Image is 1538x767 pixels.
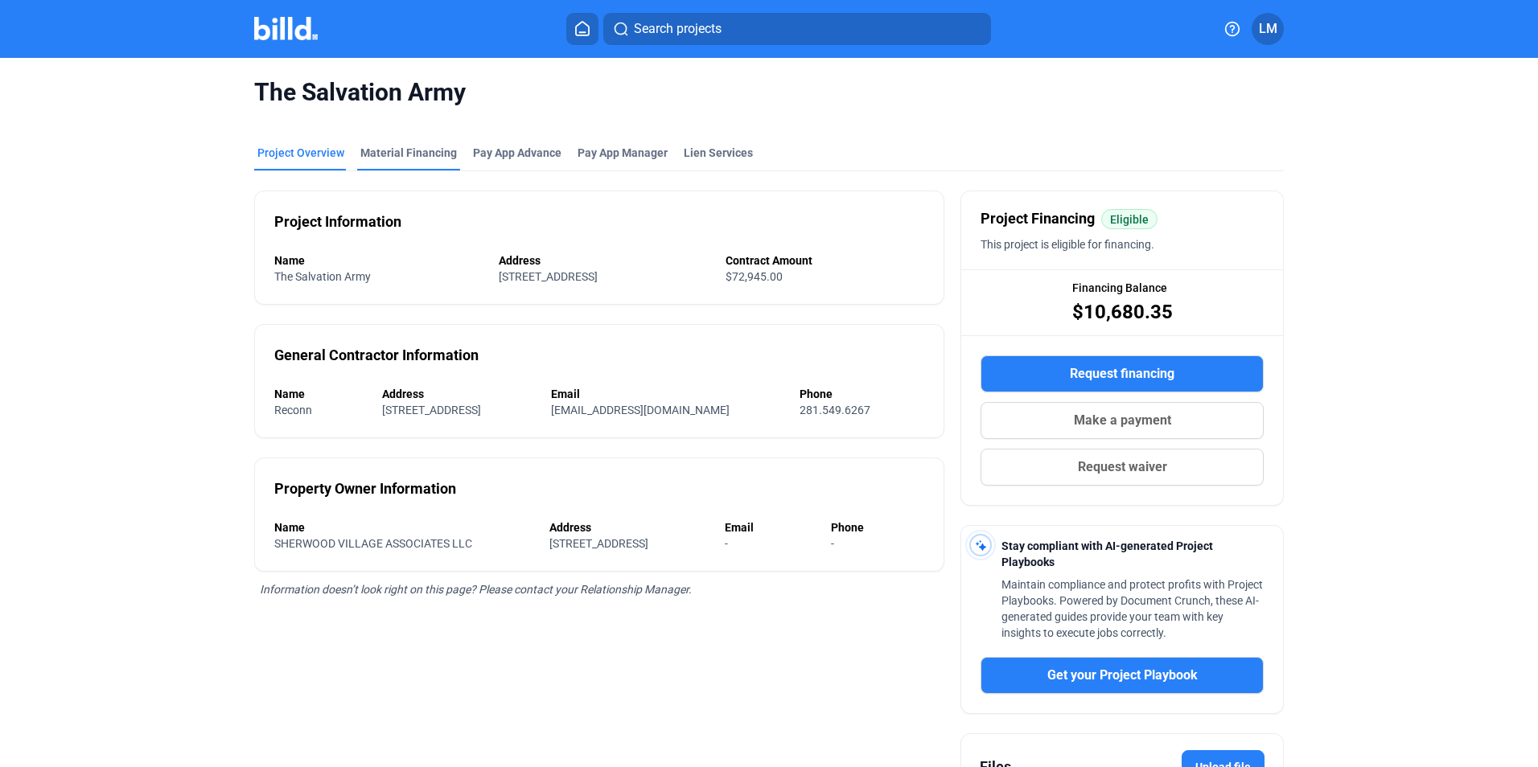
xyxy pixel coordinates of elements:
[981,449,1264,486] button: Request waiver
[578,145,668,161] span: Pay App Manager
[274,386,366,402] div: Name
[725,537,728,550] span: -
[831,537,834,550] span: -
[551,386,783,402] div: Email
[1072,299,1173,325] span: $10,680.35
[274,537,472,550] span: SHERWOOD VILLAGE ASSOCIATES LLC
[800,386,924,402] div: Phone
[726,252,924,269] div: Contract Amount
[274,270,371,283] span: The Salvation Army
[1259,19,1277,39] span: LM
[1072,280,1167,296] span: Financing Balance
[1001,539,1213,568] span: Stay compliant with AI-generated Project Playbooks
[831,519,925,535] div: Phone
[549,537,648,550] span: [STREET_ADDRESS]
[981,207,1095,230] span: Project Financing
[274,211,401,233] div: Project Information
[981,238,1154,251] span: This project is eligible for financing.
[800,404,870,416] span: 281.549.6267
[726,270,783,283] span: $72,945.00
[1101,209,1158,229] mat-chip: Eligible
[1070,364,1174,383] span: Request financing
[274,344,479,367] div: General Contractor Information
[634,19,722,39] span: Search projects
[1252,13,1284,45] button: LM
[260,583,692,596] span: Information doesn’t look right on this page? Please contact your Relationship Manager.
[549,519,709,535] div: Address
[360,145,457,161] div: Material Financing
[274,478,456,500] div: Property Owner Information
[684,145,753,161] div: Lien Services
[981,402,1264,439] button: Make a payment
[499,270,598,283] span: [STREET_ADDRESS]
[254,77,1284,108] span: The Salvation Army
[1047,666,1198,685] span: Get your Project Playbook
[551,404,730,416] span: [EMAIL_ADDRESS][DOMAIN_NAME]
[1078,457,1167,477] span: Request waiver
[725,519,815,535] div: Email
[257,145,344,161] div: Project Overview
[473,145,561,161] div: Pay App Advance
[382,404,481,416] span: [STREET_ADDRESS]
[274,252,483,269] div: Name
[981,355,1264,392] button: Request financing
[274,404,312,416] span: Reconn
[254,17,318,40] img: Billd Company Logo
[1001,578,1263,639] span: Maintain compliance and protect profits with Project Playbooks. Powered by Document Crunch, these...
[981,657,1264,694] button: Get your Project Playbook
[274,519,533,535] div: Name
[499,252,709,269] div: Address
[603,13,991,45] button: Search projects
[1074,411,1171,430] span: Make a payment
[382,386,535,402] div: Address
